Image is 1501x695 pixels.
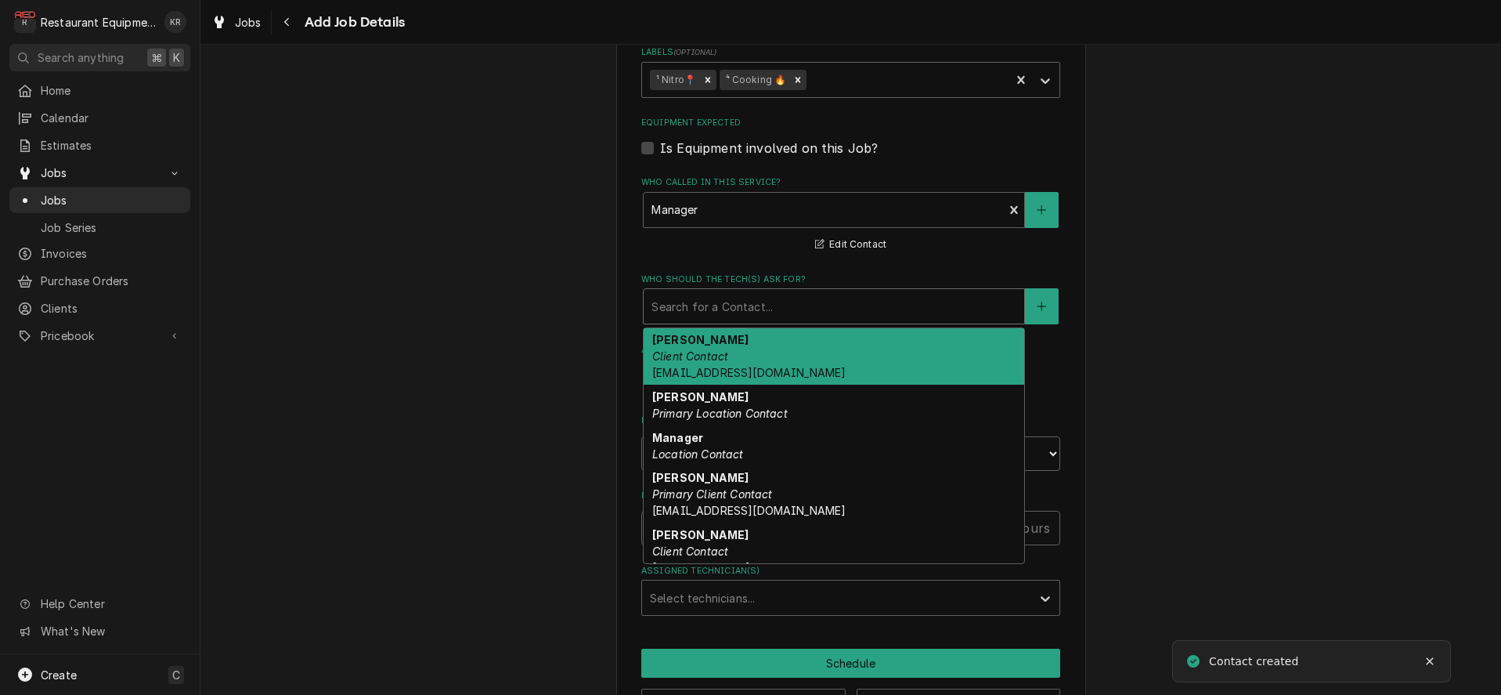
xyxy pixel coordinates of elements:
svg: Create New Contact [1037,301,1046,312]
a: Go to Pricebook [9,323,190,349]
button: Create New Contact [1025,288,1058,324]
strong: [PERSON_NAME] [652,333,749,346]
span: Purchase Orders [41,273,182,289]
span: Jobs [41,192,182,208]
label: Who called in this service? [641,176,1060,189]
a: Purchase Orders [9,268,190,294]
em: Client Contact [652,545,728,558]
div: KR [164,11,186,33]
button: Search anything⌘K [9,44,190,71]
span: Help Center [41,595,181,612]
div: Equipment Expected [641,117,1060,157]
span: Estimates [41,137,182,154]
div: Kelli Robinette's Avatar [164,11,186,33]
a: Estimates [9,132,190,158]
button: Create New Contact [1025,192,1058,228]
span: ( optional ) [673,48,717,56]
div: hours [1004,511,1060,545]
span: K [173,49,180,66]
label: Estimated Job Duration [641,490,1060,502]
a: Calendar [9,105,190,131]
svg: Create New Contact [1037,205,1046,215]
a: Job Series [9,215,190,241]
a: Jobs [205,9,268,35]
span: Pricebook [41,328,159,344]
span: C [172,667,180,683]
label: Is Equipment involved on this Job? [660,139,878,157]
div: Contact created [1209,653,1299,670]
a: Go to What's New [9,618,190,644]
button: Edit Contact [813,235,889,255]
div: R [14,11,36,33]
div: Who should the tech(s) ask for? [641,273,1060,324]
div: Assigned Technician(s) [641,565,1060,616]
span: Home [41,82,182,99]
div: Estimated Job Duration [641,490,1060,545]
span: [EMAIL_ADDRESS][DOMAIN_NAME] [652,366,846,379]
span: Calendar [41,110,182,126]
span: ⌘ [151,49,162,66]
strong: Manager [652,431,703,444]
input: Date [641,436,845,471]
a: Go to Jobs [9,160,190,186]
label: Labels [641,46,1060,59]
button: Navigate back [275,9,300,34]
a: Home [9,78,190,103]
em: Location Contact [652,447,744,461]
em: Primary Location Contact [652,407,788,420]
label: Attachments [641,344,1060,357]
a: Invoices [9,241,190,266]
div: Estimated Arrival Time [641,414,1060,470]
label: Estimated Arrival Time [641,414,1060,427]
label: Equipment Expected [641,117,1060,129]
div: Restaurant Equipment Diagnostics's Avatar [14,11,36,33]
em: Primary Client Contact [652,487,773,501]
label: Who should the tech(s) ask for? [641,273,1060,286]
span: Clients [41,300,182,317]
strong: [PERSON_NAME] [652,471,749,484]
div: Attachments [641,344,1060,396]
span: Jobs [41,165,159,181]
span: What's New [41,623,181,639]
a: Go to Help Center [9,591,190,617]
span: Create [41,668,77,682]
span: Job Series [41,219,182,236]
div: Restaurant Equipment Diagnostics [41,14,156,31]
a: Jobs [9,187,190,213]
span: [PHONE_NUMBER] [EMAIL_ADDRESS][DOMAIN_NAME] [652,561,846,591]
span: [EMAIL_ADDRESS][DOMAIN_NAME] [652,504,846,517]
div: ⁴ Cooking 🔥 [720,70,790,90]
div: Remove ¹ Nitro📍 [699,70,716,90]
button: Schedule [641,649,1060,678]
span: Add Job Details [300,12,405,33]
div: Remove ⁴ Cooking 🔥 [789,70,806,90]
div: Who called in this service? [641,176,1060,254]
strong: [PERSON_NAME] [652,390,749,404]
em: Client Contact [652,349,728,363]
span: Jobs [235,14,262,31]
label: Assigned Technician(s) [641,565,1060,577]
span: Search anything [38,49,124,66]
div: ¹ Nitro📍 [650,70,699,90]
div: Button Group Row [641,649,1060,678]
span: Invoices [41,245,182,262]
a: Clients [9,295,190,321]
div: Labels [641,46,1060,97]
strong: [PERSON_NAME] [652,528,749,541]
